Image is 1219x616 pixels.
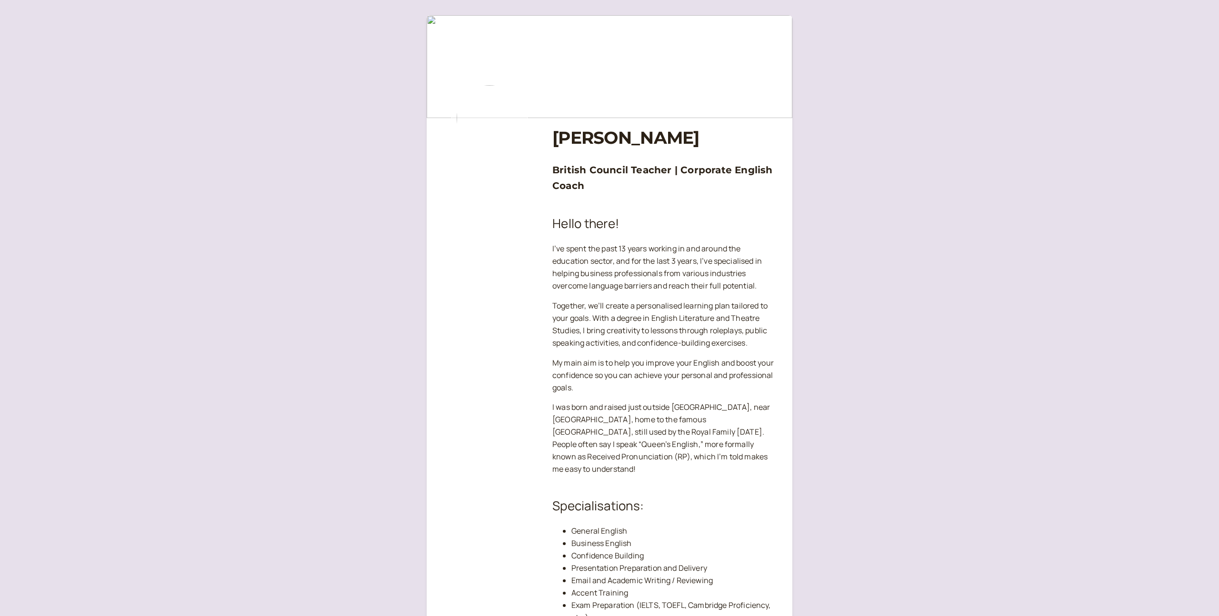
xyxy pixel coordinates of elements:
[552,214,777,233] h2: Hello there!
[552,300,777,349] p: Together, we’ll create a personalised learning plan tailored to your goals. With a degree in Engl...
[571,587,777,599] li: Accent Training
[552,401,777,475] p: I was born and raised just outside [GEOGRAPHIC_DATA], near [GEOGRAPHIC_DATA], home to the famous ...
[552,162,777,193] h3: British Council Teacher | Corporate English Coach
[571,575,777,587] li: Email and Academic Writing / Reviewing
[552,243,777,292] p: I’ve spent the past 13 years working in and around the education sector, and for the last 3 years...
[552,128,777,148] h1: [PERSON_NAME]
[552,497,777,516] h2: Specialisations:
[571,562,777,575] li: Presentation Preparation and Delivery
[571,537,777,550] li: Business English
[571,550,777,562] li: Confidence Building
[552,357,777,394] p: My main aim is to help you improve your English and boost your confidence so you can achieve your...
[571,525,777,537] li: General English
